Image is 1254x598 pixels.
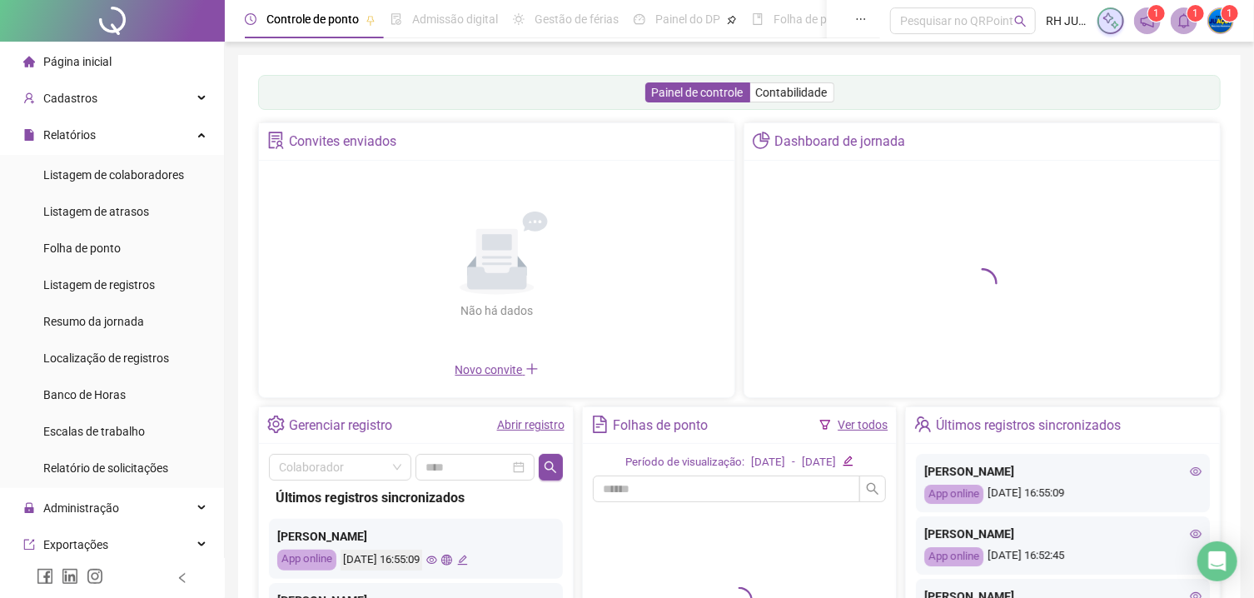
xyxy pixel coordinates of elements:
[497,418,565,431] a: Abrir registro
[43,538,108,551] span: Exportações
[43,461,168,475] span: Relatório de solicitações
[924,525,1202,543] div: [PERSON_NAME]
[924,462,1202,481] div: [PERSON_NAME]
[1148,5,1165,22] sup: 1
[727,15,737,25] span: pushpin
[924,485,1202,504] div: [DATE] 16:55:09
[1102,12,1120,30] img: sparkle-icon.fc2bf0ac1784a2077858766a79e2daf3.svg
[43,278,155,292] span: Listagem de registros
[426,555,437,566] span: eye
[366,15,376,25] span: pushpin
[1140,13,1155,28] span: notification
[1177,13,1192,28] span: bell
[655,12,720,26] span: Painel do DP
[525,362,539,376] span: plus
[43,351,169,365] span: Localização de registros
[1208,8,1233,33] img: 66582
[1014,15,1027,27] span: search
[267,416,285,433] span: setting
[544,461,557,474] span: search
[341,550,422,571] div: [DATE] 16:55:09
[751,454,785,471] div: [DATE]
[1222,5,1238,22] sup: Atualize o seu contato no menu Meus Dados
[753,132,770,149] span: pie-chart
[535,12,619,26] span: Gestão de férias
[62,568,78,585] span: linkedin
[43,55,112,68] span: Página inicial
[23,129,35,141] span: file
[23,56,35,67] span: home
[774,127,905,156] div: Dashboard de jornada
[792,454,795,471] div: -
[774,12,880,26] span: Folha de pagamento
[1227,7,1233,19] span: 1
[277,527,555,546] div: [PERSON_NAME]
[937,411,1122,440] div: Últimos registros sincronizados
[37,568,53,585] span: facebook
[441,555,452,566] span: global
[1190,528,1202,540] span: eye
[43,242,121,255] span: Folha de ponto
[391,13,402,25] span: file-done
[43,205,149,218] span: Listagem de atrasos
[23,92,35,104] span: user-add
[276,487,556,508] div: Últimos registros sincronizados
[245,13,256,25] span: clock-circle
[652,86,744,99] span: Painel de controle
[1187,5,1204,22] sup: 1
[914,416,932,433] span: team
[289,127,396,156] div: Convites enviados
[1190,466,1202,477] span: eye
[43,388,126,401] span: Banco de Horas
[277,550,336,571] div: App online
[43,92,97,105] span: Cadastros
[420,301,574,320] div: Não há dados
[1197,541,1237,581] div: Open Intercom Messenger
[266,12,359,26] span: Controle de ponto
[1193,7,1199,19] span: 1
[1046,12,1087,30] span: RH JUAÇO
[23,539,35,551] span: export
[924,485,983,504] div: App online
[838,418,888,431] a: Ver todos
[513,13,525,25] span: sun
[43,128,96,142] span: Relatórios
[866,482,879,496] span: search
[412,12,498,26] span: Admissão digital
[455,363,539,376] span: Novo convite
[43,501,119,515] span: Administração
[267,132,285,149] span: solution
[625,454,744,471] div: Período de visualização:
[968,268,998,298] span: loading
[634,13,645,25] span: dashboard
[924,547,983,566] div: App online
[591,416,609,433] span: file-text
[1154,7,1160,19] span: 1
[613,411,708,440] div: Folhas de ponto
[457,555,468,566] span: edit
[752,13,764,25] span: book
[802,454,836,471] div: [DATE]
[289,411,392,440] div: Gerenciar registro
[23,502,35,514] span: lock
[43,425,145,438] span: Escalas de trabalho
[924,547,1202,566] div: [DATE] 16:52:45
[855,13,867,25] span: ellipsis
[756,86,828,99] span: Contabilidade
[177,572,188,584] span: left
[87,568,103,585] span: instagram
[819,419,831,431] span: filter
[43,315,144,328] span: Resumo da jornada
[43,168,184,182] span: Listagem de colaboradores
[843,456,853,466] span: edit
